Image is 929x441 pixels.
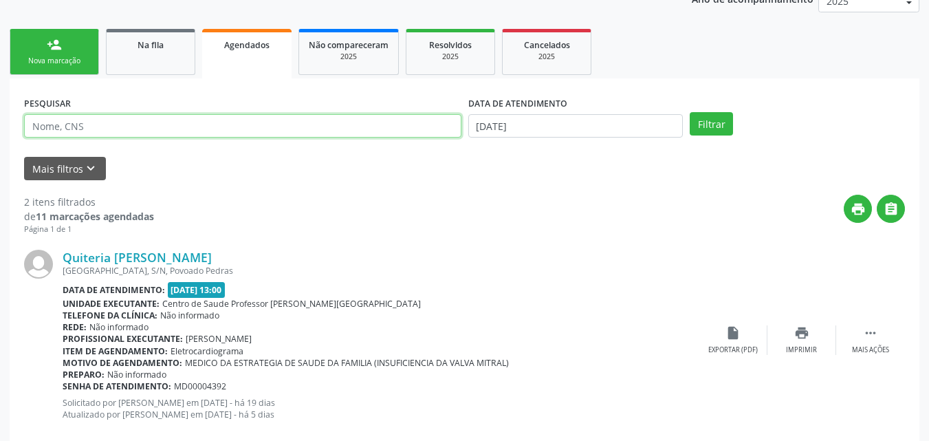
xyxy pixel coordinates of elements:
[168,282,226,298] span: [DATE] 13:00
[708,345,758,355] div: Exportar (PDF)
[24,209,154,224] div: de
[36,210,154,223] strong: 11 marcações agendadas
[844,195,872,223] button: print
[63,380,171,392] b: Senha de atendimento:
[20,56,89,66] div: Nova marcação
[309,52,389,62] div: 2025
[786,345,817,355] div: Imprimir
[63,345,168,357] b: Item de agendamento:
[725,325,741,341] i: insert_drive_file
[690,112,733,136] button: Filtrar
[224,39,270,51] span: Agendados
[852,345,889,355] div: Mais ações
[63,357,182,369] b: Motivo de agendamento:
[63,250,212,265] a: Quiteria [PERSON_NAME]
[468,93,567,114] label: DATA DE ATENDIMENTO
[63,265,699,277] div: [GEOGRAPHIC_DATA], S/N, Povoado Pedras
[524,39,570,51] span: Cancelados
[877,195,905,223] button: 
[47,37,62,52] div: person_add
[63,298,160,310] b: Unidade executante:
[24,250,53,279] img: img
[63,284,165,296] b: Data de atendimento:
[185,357,509,369] span: MEDICO DA ESTRATEGIA DE SAUDE DA FAMILIA (INSUFICIENCIA DA VALVA MITRAL)
[512,52,581,62] div: 2025
[24,224,154,235] div: Página 1 de 1
[160,310,219,321] span: Não informado
[429,39,472,51] span: Resolvidos
[63,321,87,333] b: Rede:
[63,310,157,321] b: Telefone da clínica:
[884,202,899,217] i: 
[794,325,809,341] i: print
[24,114,461,138] input: Nome, CNS
[138,39,164,51] span: Na fila
[468,114,684,138] input: Selecione um intervalo
[107,369,166,380] span: Não informado
[24,93,71,114] label: PESQUISAR
[863,325,878,341] i: 
[186,333,252,345] span: [PERSON_NAME]
[24,157,106,181] button: Mais filtroskeyboard_arrow_down
[174,380,226,392] span: MD00004392
[851,202,866,217] i: print
[83,161,98,176] i: keyboard_arrow_down
[89,321,149,333] span: Não informado
[24,195,154,209] div: 2 itens filtrados
[63,333,183,345] b: Profissional executante:
[63,369,105,380] b: Preparo:
[171,345,243,357] span: Eletrocardiograma
[162,298,421,310] span: Centro de Saude Professor [PERSON_NAME][GEOGRAPHIC_DATA]
[309,39,389,51] span: Não compareceram
[63,397,699,420] p: Solicitado por [PERSON_NAME] em [DATE] - há 19 dias Atualizado por [PERSON_NAME] em [DATE] - há 5...
[416,52,485,62] div: 2025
